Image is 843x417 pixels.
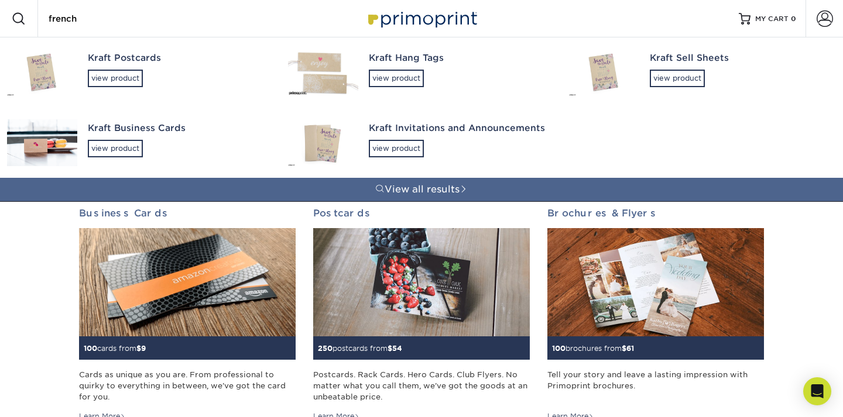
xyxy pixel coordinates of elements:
div: Open Intercom Messenger [803,377,831,405]
img: Kraft Postcards [7,49,77,96]
img: Kraft Hang Tags [288,49,358,96]
span: MY CART [755,14,789,24]
img: Primoprint [363,6,480,31]
div: Postcards. Rack Cards. Hero Cards. Club Flyers. No matter what you call them, we've got the goods... [313,369,530,403]
h2: Brochures & Flyers [547,208,764,219]
input: SEARCH PRODUCTS..... [47,12,162,26]
img: Business Cards [79,228,296,336]
div: view product [88,140,143,157]
span: $ [136,344,141,353]
div: Kraft Sell Sheets [650,51,829,65]
span: 0 [791,15,796,23]
img: Kraft Business Cards [7,119,77,166]
span: 100 [84,344,97,353]
span: 61 [626,344,634,353]
div: view product [88,70,143,87]
div: Kraft Business Cards [88,122,267,135]
div: Kraft Invitations and Announcements [369,122,548,135]
small: postcards from [318,344,402,353]
img: Kraft Sell Sheets [569,49,639,96]
span: $ [622,344,626,353]
h2: Business Cards [79,208,296,219]
div: Kraft Postcards [88,51,267,65]
div: view product [650,70,705,87]
span: 54 [392,344,402,353]
span: 250 [318,344,333,353]
div: Tell your story and leave a lasting impression with Primoprint brochures. [547,369,764,403]
div: view product [369,70,424,87]
div: Kraft Hang Tags [369,51,548,65]
h2: Postcards [313,208,530,219]
img: Postcards [313,228,530,336]
small: brochures from [552,344,634,353]
div: view product [369,140,424,157]
a: Kraft Invitations and Announcementsview product [281,108,562,178]
small: cards from [84,344,146,353]
a: Kraft Hang Tagsview product [281,37,562,108]
img: Brochures & Flyers [547,228,764,336]
img: Kraft Invitations and Announcements [288,119,358,166]
span: $ [388,344,392,353]
a: Kraft Sell Sheetsview product [562,37,843,108]
span: 9 [141,344,146,353]
div: Cards as unique as you are. From professional to quirky to everything in between, we've got the c... [79,369,296,403]
span: 100 [552,344,566,353]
